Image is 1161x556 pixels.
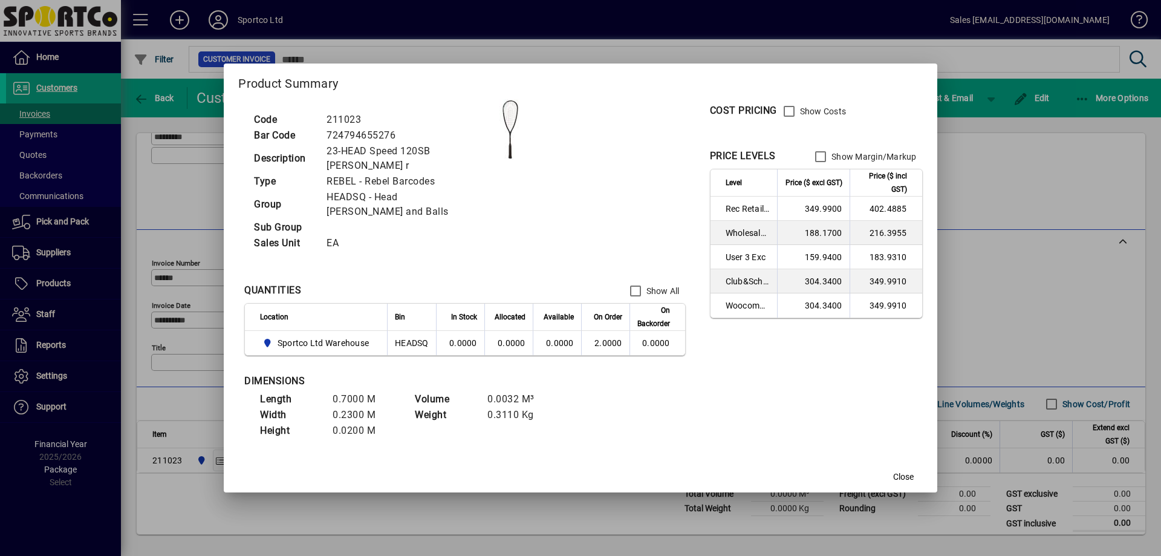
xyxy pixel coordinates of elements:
td: 349.9910 [850,293,922,318]
span: On Backorder [637,304,670,330]
label: Show All [644,285,680,297]
div: PRICE LEVELS [710,149,776,163]
span: Club&School Exc [726,275,770,287]
td: Length [254,391,327,407]
td: 211023 [320,112,480,128]
td: 402.4885 [850,197,922,221]
td: 349.9900 [777,197,850,221]
span: Woocommerce Retail [726,299,770,312]
span: Price ($ incl GST) [857,169,907,196]
td: Group [248,189,320,220]
td: EA [320,235,480,251]
div: QUANTITIES [244,283,301,298]
td: 23-HEAD Speed 120SB [PERSON_NAME] r [320,143,480,174]
td: HEADSQ [387,331,436,355]
td: Bar Code [248,128,320,143]
td: 0.7000 M [327,391,399,407]
td: Type [248,174,320,189]
span: 2.0000 [594,338,622,348]
span: Sportco Ltd Warehouse [260,336,374,350]
span: Available [544,310,574,324]
span: Location [260,310,288,324]
span: On Order [594,310,622,324]
td: 304.3400 [777,293,850,318]
label: Show Margin/Markup [829,151,917,163]
span: Bin [395,310,405,324]
div: DIMENSIONS [244,374,547,388]
td: 0.3110 Kg [481,407,554,423]
td: 724794655276 [320,128,480,143]
button: Close [884,466,923,488]
span: Sportco Ltd Warehouse [278,337,369,349]
td: Width [254,407,327,423]
td: Code [248,112,320,128]
td: 183.9310 [850,245,922,269]
span: Wholesale Exc [726,227,770,239]
td: 0.0200 M [327,423,399,439]
span: Close [893,471,914,483]
span: Price ($ excl GST) [785,176,842,189]
span: Rec Retail Inc [726,203,770,215]
td: 0.0000 [484,331,533,355]
label: Show Costs [798,105,847,117]
span: In Stock [451,310,477,324]
td: 304.3400 [777,269,850,293]
td: Description [248,143,320,174]
span: User 3 Exc [726,251,770,263]
td: Weight [409,407,481,423]
td: 159.9400 [777,245,850,269]
td: REBEL - Rebel Barcodes [320,174,480,189]
td: 0.0000 [436,331,484,355]
td: Height [254,423,327,439]
td: HEADSQ - Head [PERSON_NAME] and Balls [320,189,480,220]
td: 0.0000 [533,331,581,355]
td: 0.0032 M³ [481,391,554,407]
td: 0.2300 M [327,407,399,423]
span: Level [726,176,742,189]
td: Sales Unit [248,235,320,251]
td: 188.1700 [777,221,850,245]
td: Volume [409,391,481,407]
h2: Product Summary [224,64,937,99]
div: COST PRICING [710,103,777,118]
img: contain [480,99,541,160]
td: 0.0000 [629,331,685,355]
td: Sub Group [248,220,320,235]
span: Allocated [495,310,525,324]
td: 349.9910 [850,269,922,293]
td: 216.3955 [850,221,922,245]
